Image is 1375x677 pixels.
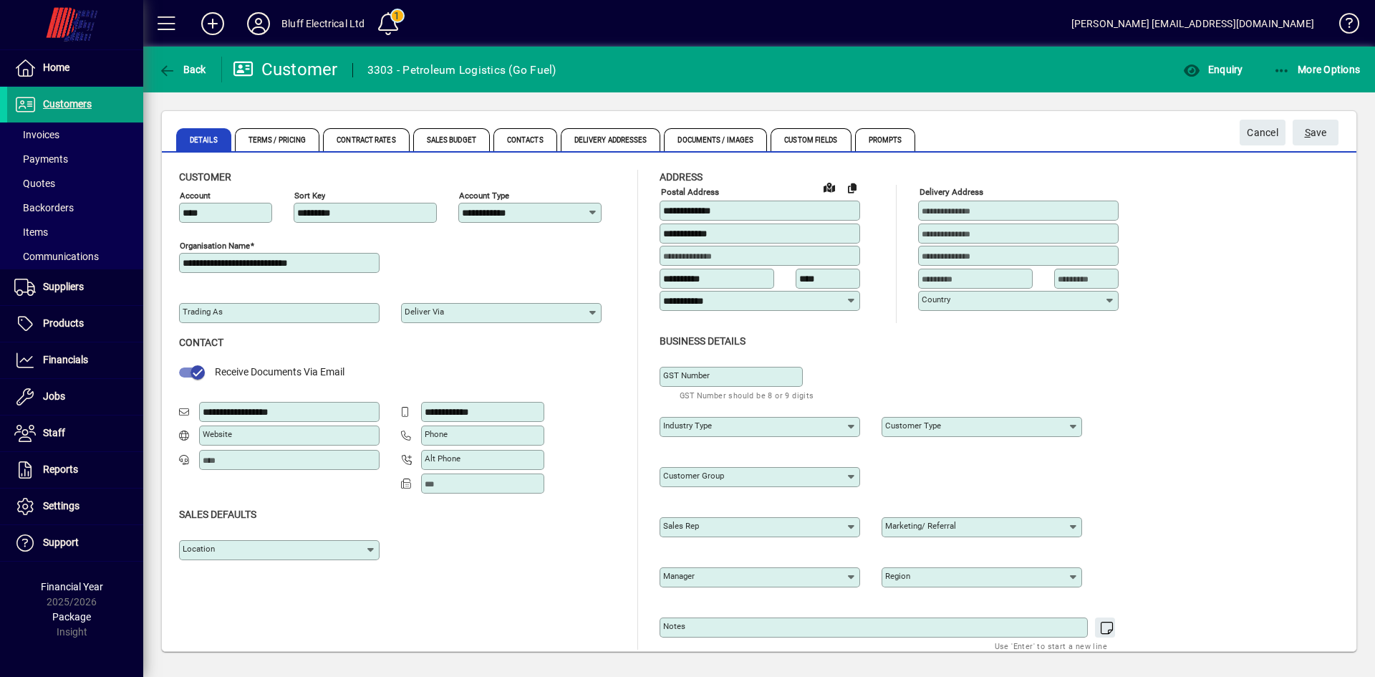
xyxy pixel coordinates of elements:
[43,390,65,402] span: Jobs
[885,421,941,431] mat-label: Customer type
[43,427,65,438] span: Staff
[233,58,338,81] div: Customer
[7,342,143,378] a: Financials
[425,429,448,439] mat-label: Phone
[155,57,210,82] button: Back
[7,244,143,269] a: Communications
[663,421,712,431] mat-label: Industry type
[7,196,143,220] a: Backorders
[52,611,91,623] span: Package
[663,521,699,531] mat-label: Sales rep
[7,123,143,147] a: Invoices
[663,571,695,581] mat-label: Manager
[367,59,556,82] div: 3303 - Petroleum Logistics (Go Fuel)
[1328,3,1357,49] a: Knowledge Base
[7,416,143,451] a: Staff
[7,171,143,196] a: Quotes
[215,366,344,378] span: Receive Documents Via Email
[43,500,79,512] span: Settings
[922,294,950,304] mat-label: Country
[885,571,910,581] mat-label: Region
[14,178,55,189] span: Quotes
[818,176,841,198] a: View on map
[235,128,320,151] span: Terms / Pricing
[663,370,710,380] mat-label: GST Number
[1179,57,1246,82] button: Enquiry
[1240,120,1285,145] button: Cancel
[7,489,143,524] a: Settings
[405,307,444,317] mat-label: Deliver via
[158,64,206,75] span: Back
[281,12,365,35] div: Bluff Electrical Ltd
[1305,121,1327,145] span: ave
[7,220,143,244] a: Items
[663,621,685,631] mat-label: Notes
[7,306,143,342] a: Products
[14,226,48,238] span: Items
[323,128,409,151] span: Contract Rates
[664,128,767,151] span: Documents / Images
[660,335,746,347] span: Business details
[183,544,215,554] mat-label: Location
[660,171,703,183] span: Address
[7,379,143,415] a: Jobs
[176,128,231,151] span: Details
[43,537,79,548] span: Support
[680,387,814,403] mat-hint: GST Number should be 8 or 9 digits
[43,464,78,475] span: Reports
[41,581,103,592] span: Financial Year
[841,176,864,199] button: Copy to Delivery address
[180,191,211,201] mat-label: Account
[43,62,69,73] span: Home
[236,11,281,37] button: Profile
[190,11,236,37] button: Add
[771,128,851,151] span: Custom Fields
[561,128,661,151] span: Delivery Addresses
[143,57,222,82] app-page-header-button: Back
[7,147,143,171] a: Payments
[43,281,84,292] span: Suppliers
[183,307,223,317] mat-label: Trading as
[180,241,250,251] mat-label: Organisation name
[413,128,490,151] span: Sales Budget
[43,354,88,365] span: Financials
[663,471,724,481] mat-label: Customer group
[885,521,956,531] mat-label: Marketing/ Referral
[14,153,68,165] span: Payments
[1293,120,1338,145] button: Save
[1071,12,1314,35] div: [PERSON_NAME] [EMAIL_ADDRESS][DOMAIN_NAME]
[179,509,256,520] span: Sales defaults
[1270,57,1364,82] button: More Options
[1273,64,1361,75] span: More Options
[1247,121,1278,145] span: Cancel
[459,191,509,201] mat-label: Account Type
[493,128,557,151] span: Contacts
[294,191,325,201] mat-label: Sort key
[995,638,1107,654] mat-hint: Use 'Enter' to start a new line
[855,128,916,151] span: Prompts
[7,525,143,561] a: Support
[14,202,74,213] span: Backorders
[179,171,231,183] span: Customer
[1183,64,1243,75] span: Enquiry
[203,429,232,439] mat-label: Website
[14,251,99,262] span: Communications
[43,98,92,110] span: Customers
[179,337,223,348] span: Contact
[7,452,143,488] a: Reports
[7,269,143,305] a: Suppliers
[7,50,143,86] a: Home
[14,129,59,140] span: Invoices
[1305,127,1311,138] span: S
[425,453,460,464] mat-label: Alt Phone
[43,317,84,329] span: Products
